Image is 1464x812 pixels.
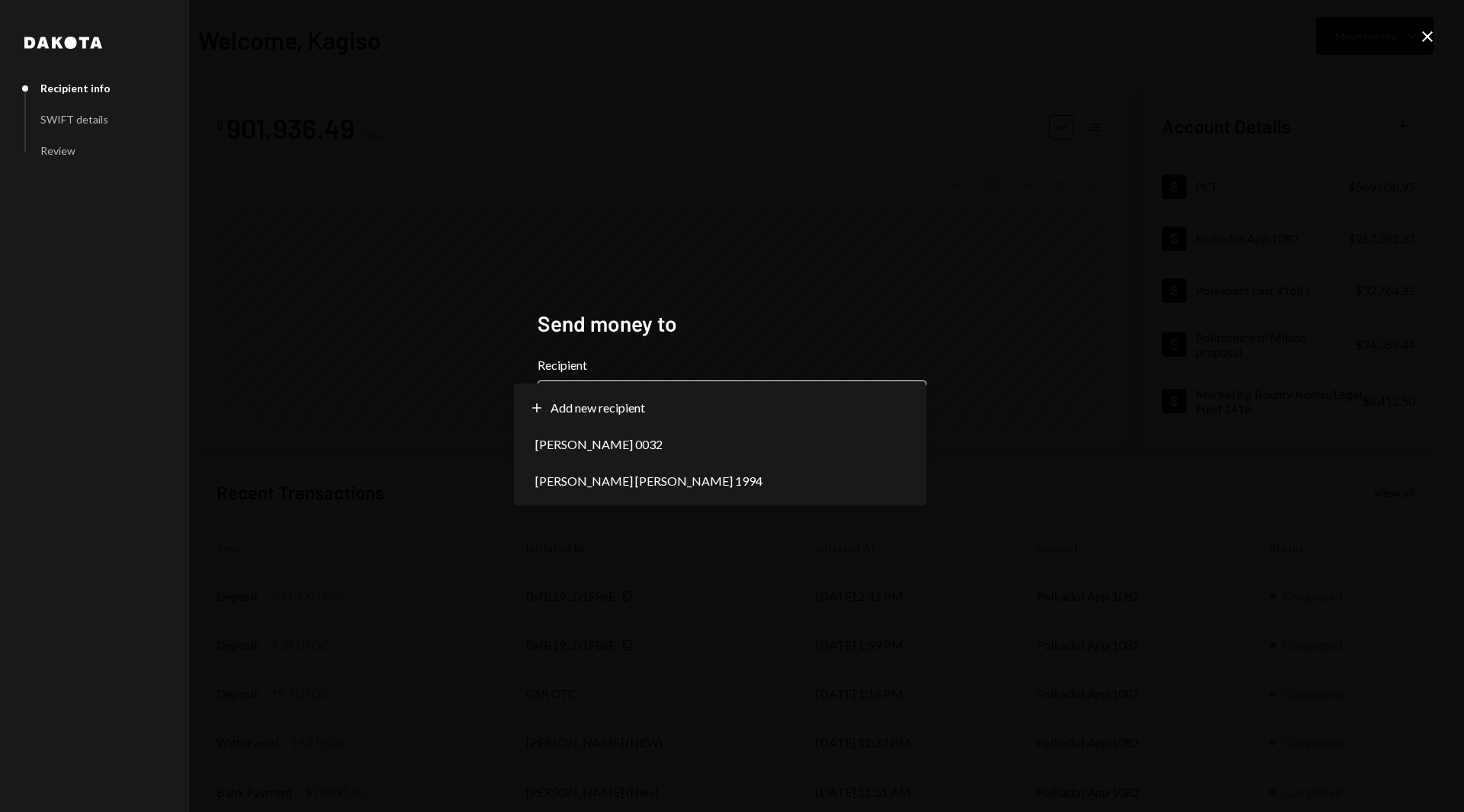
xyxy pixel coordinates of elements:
span: Add new recipient [551,399,645,417]
div: Recipient info [40,82,111,95]
label: Recipient [538,356,926,374]
div: SWIFT details [40,113,108,126]
h2: Send money to [538,309,926,339]
div: Review [40,144,75,157]
button: Recipient [538,380,926,423]
span: [PERSON_NAME] 0032 [535,435,663,454]
span: [PERSON_NAME] [PERSON_NAME] 1994 [535,472,762,490]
